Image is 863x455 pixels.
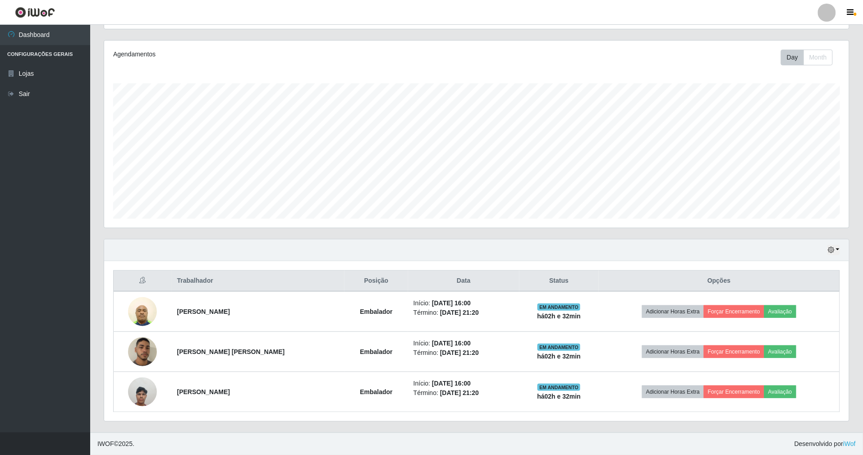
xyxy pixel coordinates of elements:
[781,50,833,65] div: First group
[128,372,157,411] img: 1753651273548.jpeg
[128,326,157,377] img: 1749859968121.jpeg
[128,292,157,331] img: 1743711835894.jpeg
[537,353,581,360] strong: há 02 h e 32 min
[764,305,796,318] button: Avaliação
[642,305,704,318] button: Adicionar Horas Extra
[15,7,55,18] img: CoreUI Logo
[704,386,764,398] button: Forçar Encerramento
[537,303,580,311] span: EM ANDAMENTO
[360,308,392,315] strong: Embalador
[781,50,804,65] button: Day
[843,440,856,447] a: iWof
[177,308,230,315] strong: [PERSON_NAME]
[803,50,833,65] button: Month
[177,348,285,355] strong: [PERSON_NAME] [PERSON_NAME]
[360,388,392,395] strong: Embalador
[440,349,479,356] time: [DATE] 21:20
[432,380,471,387] time: [DATE] 16:00
[413,339,514,348] li: Início:
[704,345,764,358] button: Forçar Encerramento
[172,271,345,292] th: Trabalhador
[408,271,519,292] th: Data
[519,271,599,292] th: Status
[537,344,580,351] span: EM ANDAMENTO
[599,271,840,292] th: Opções
[413,348,514,358] li: Término:
[413,299,514,308] li: Início:
[764,345,796,358] button: Avaliação
[97,440,114,447] span: IWOF
[97,439,134,449] span: © 2025 .
[413,379,514,388] li: Início:
[642,386,704,398] button: Adicionar Horas Extra
[440,389,479,396] time: [DATE] 21:20
[177,388,230,395] strong: [PERSON_NAME]
[113,50,408,59] div: Agendamentos
[781,50,840,65] div: Toolbar with button groups
[794,439,856,449] span: Desenvolvido por
[704,305,764,318] button: Forçar Encerramento
[764,386,796,398] button: Avaliação
[537,393,581,400] strong: há 02 h e 32 min
[413,308,514,317] li: Término:
[344,271,408,292] th: Posição
[440,309,479,316] time: [DATE] 21:20
[537,313,581,320] strong: há 02 h e 32 min
[537,384,580,391] span: EM ANDAMENTO
[432,340,471,347] time: [DATE] 16:00
[642,345,704,358] button: Adicionar Horas Extra
[360,348,392,355] strong: Embalador
[432,299,471,307] time: [DATE] 16:00
[413,388,514,398] li: Término:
